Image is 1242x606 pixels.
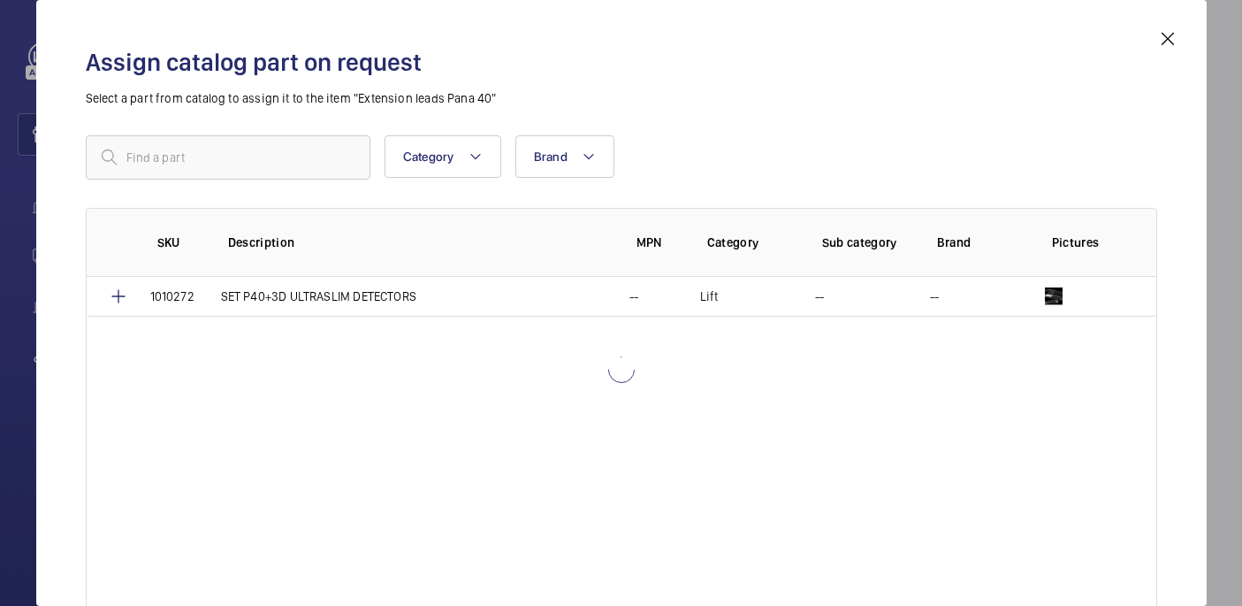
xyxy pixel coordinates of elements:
[86,135,370,180] input: Find a part
[86,89,1157,107] p: Select a part from catalog to assign it to the item "Extension leads Pana 40"
[1045,288,1063,305] img: tqCeUeX3RB6GVRFALCezIHsPSPt8gcQXZj50AaY51w0V0wgn.png
[385,135,501,178] button: Category
[228,234,608,251] p: Description
[815,288,824,305] p: --
[534,150,568,164] span: Brand
[629,288,638,305] p: --
[157,234,200,251] p: SKU
[86,46,1157,79] h2: Assign catalog part on request
[707,234,794,251] p: Category
[403,150,454,164] span: Category
[937,234,1024,251] p: Brand
[700,288,719,305] p: Lift
[636,234,679,251] p: MPN
[930,288,939,305] p: --
[1052,234,1121,251] p: Pictures
[221,288,416,305] p: SET P40+3D ULTRASLIM DETECTORS
[515,135,614,178] button: Brand
[822,234,909,251] p: Sub category
[150,288,194,305] p: 1010272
